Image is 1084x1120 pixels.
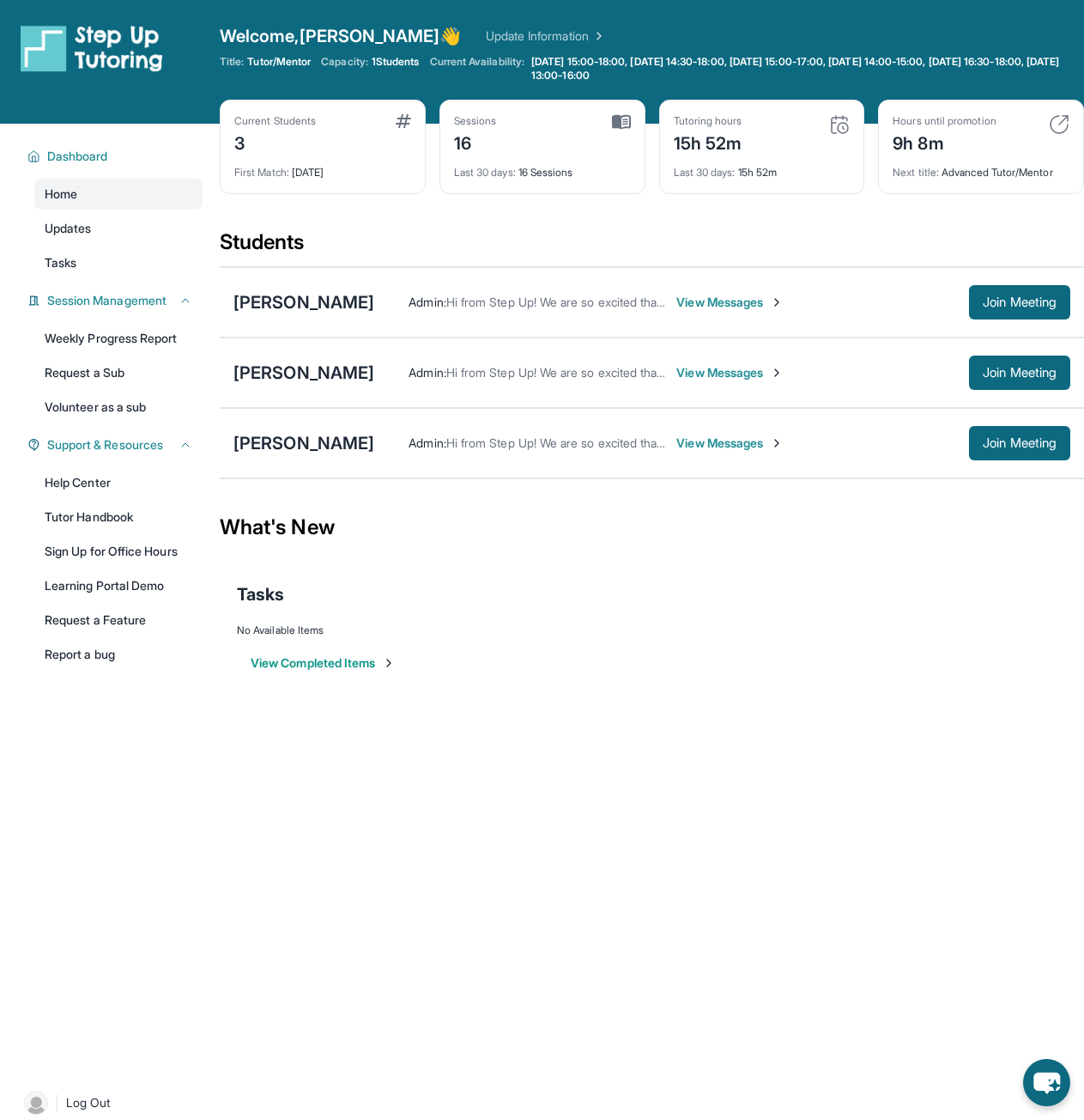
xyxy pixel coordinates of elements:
span: Tutor/Mentor [247,55,311,69]
a: Tasks [34,247,203,278]
span: Capacity: [321,55,368,69]
button: chat-button [1023,1059,1070,1106]
span: Log Out [66,1094,111,1111]
div: Advanced Tutor/Mentor [893,155,1069,180]
img: Chevron-Right [770,436,784,450]
a: Home [34,179,203,210]
span: [DATE] 15:00-18:00, [DATE] 14:30-18:00, [DATE] 15:00-17:00, [DATE] 14:00-15:00, [DATE] 16:30-18:0... [531,55,1081,82]
span: View Messages [676,364,784,381]
span: Tasks [45,254,76,271]
div: Hours until promotion [893,114,996,128]
a: Sign Up for Office Hours [34,536,203,567]
a: Volunteer as a sub [34,392,203,423]
span: Last 30 days : [674,166,736,179]
a: Learning Portal Demo [34,570,203,601]
img: card [1049,114,1069,135]
button: Join Meeting [969,285,1070,320]
img: card [829,114,850,135]
div: Current Students [234,114,316,128]
span: First Match : [234,166,289,179]
button: Join Meeting [969,356,1070,390]
a: Request a Sub [34,357,203,388]
div: 16 Sessions [454,155,631,180]
span: 1 Students [372,55,420,69]
img: logo [21,24,163,72]
span: Dashboard [47,148,108,165]
div: 3 [234,128,316,155]
div: No Available Items [237,624,1067,637]
a: Updates [34,213,203,244]
div: What's New [220,490,1084,565]
span: Home [45,186,77,203]
img: user-img [24,1091,48,1115]
a: Help Center [34,467,203,498]
span: Admin : [409,295,445,309]
a: Report a bug [34,639,203,670]
div: [PERSON_NAME] [233,361,374,385]
div: 16 [454,128,497,155]
span: Join Meeting [983,368,1057,378]
img: Chevron Right [589,27,606,45]
span: View Messages [676,435,784,452]
span: Join Meeting [983,438,1057,448]
span: Current Availability: [430,55,524,82]
button: Support & Resources [40,436,192,453]
div: Sessions [454,114,497,128]
a: [DATE] 15:00-18:00, [DATE] 14:30-18:00, [DATE] 15:00-17:00, [DATE] 14:00-15:00, [DATE] 16:30-18:0... [528,55,1084,82]
img: Chevron-Right [770,366,784,380]
span: Join Meeting [983,297,1057,307]
button: Dashboard [40,148,192,165]
a: Update Information [486,27,606,45]
div: 9h 8m [893,128,996,155]
span: View Messages [676,294,784,311]
img: card [396,114,411,128]
span: Session Management [47,292,167,309]
span: Last 30 days : [454,166,516,179]
div: Tutoring hours [674,114,742,128]
img: card [612,114,631,130]
div: 15h 52m [674,128,742,155]
button: Join Meeting [969,426,1070,460]
div: 15h 52m [674,155,851,180]
span: | [55,1093,59,1113]
button: View Completed Items [251,654,396,672]
span: Admin : [409,365,445,380]
div: [PERSON_NAME] [233,290,374,314]
a: Weekly Progress Report [34,323,203,354]
div: [PERSON_NAME] [233,431,374,455]
span: Admin : [409,435,445,450]
span: Support & Resources [47,436,163,453]
div: [DATE] [234,155,411,180]
button: Session Management [40,292,192,309]
span: Tasks [237,582,284,606]
span: Welcome, [PERSON_NAME] 👋 [220,24,462,48]
div: Students [220,228,1084,266]
a: Request a Feature [34,605,203,636]
img: Chevron-Right [770,295,784,309]
span: Updates [45,220,92,237]
span: Next title : [893,166,939,179]
span: Title: [220,55,244,69]
a: Tutor Handbook [34,502,203,533]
